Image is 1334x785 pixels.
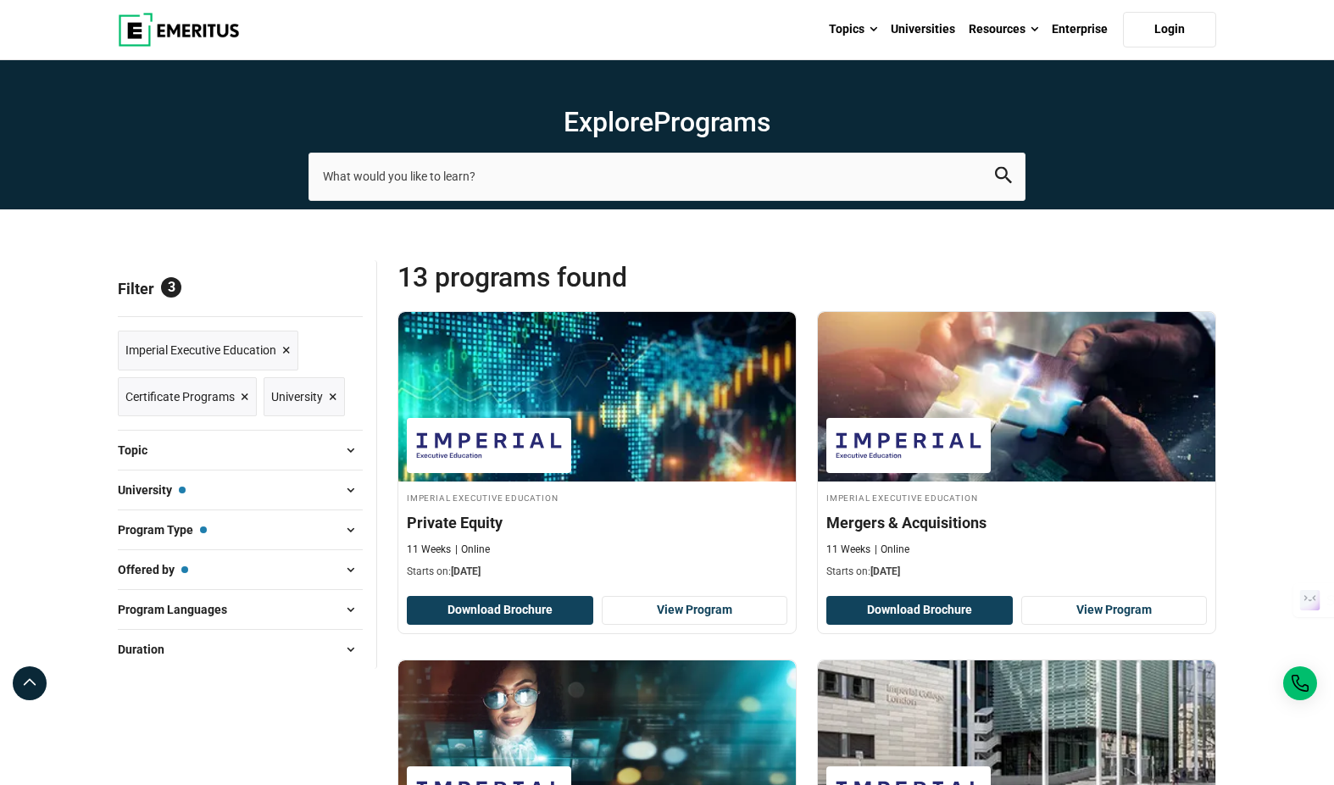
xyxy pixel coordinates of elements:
span: × [329,385,337,409]
span: University [118,481,186,499]
button: Topic [118,437,363,463]
a: search [995,171,1012,187]
a: Finance Course by Imperial Executive Education - October 16, 2025 Imperial Executive Education Im... [398,312,796,588]
a: Imperial Executive Education × [118,331,298,370]
span: Imperial Executive Education [125,341,276,359]
button: Download Brochure [407,596,593,625]
span: 13 Programs found [397,260,807,294]
a: Certificate Programs × [118,377,257,417]
h4: Mergers & Acquisitions [826,512,1207,533]
p: Filter [118,260,363,316]
h4: Private Equity [407,512,787,533]
img: Imperial Executive Education [415,426,563,465]
a: University × [264,377,345,417]
p: 11 Weeks [407,543,451,557]
img: Imperial Executive Education [835,426,982,465]
a: View Program [602,596,788,625]
span: Duration [118,640,178,659]
h4: Imperial Executive Education [407,490,787,504]
a: View Program [1021,596,1208,625]
span: [DATE] [451,565,481,577]
p: Starts on: [407,565,787,579]
p: Starts on: [826,565,1207,579]
span: [DATE] [870,565,900,577]
button: Download Brochure [826,596,1013,625]
a: Finance Course by Imperial Executive Education - October 16, 2025 Imperial Executive Education Im... [818,312,1215,588]
input: search-page [308,153,1026,200]
button: Offered by [118,557,363,582]
button: Duration [118,637,363,662]
span: University [271,387,323,406]
h1: Explore [308,105,1026,139]
img: Private Equity | Online Finance Course [398,312,796,482]
img: Mergers & Acquisitions | Online Finance Course [818,312,1215,482]
button: search [995,167,1012,187]
span: × [241,385,249,409]
span: Topic [118,441,161,459]
a: Reset all [310,280,363,302]
h4: Imperial Executive Education [826,490,1207,504]
a: Login [1123,12,1216,47]
p: 11 Weeks [826,543,870,557]
span: Certificate Programs [125,387,235,406]
p: Online [455,543,490,557]
button: University [118,477,363,503]
span: × [282,338,291,363]
span: Programs [653,106,770,138]
span: Offered by [118,560,188,579]
button: Program Languages [118,597,363,622]
span: Program Languages [118,600,241,619]
p: Online [875,543,909,557]
span: 3 [161,277,181,298]
span: Program Type [118,521,207,539]
button: Program Type [118,517,363,543]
